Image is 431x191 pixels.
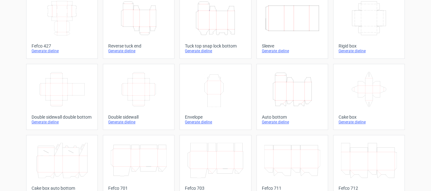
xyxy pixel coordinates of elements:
div: Generate dieline [262,48,323,53]
div: Fefco 427 [32,43,92,48]
a: Double sidewall double bottomGenerate dieline [26,64,98,130]
div: Generate dieline [108,120,169,125]
div: Rigid box [339,43,399,48]
div: Auto bottom [262,115,323,120]
div: Fefco 703 [185,186,246,191]
a: Double sidewallGenerate dieline [103,64,174,130]
div: Double sidewall [108,115,169,120]
div: Cake box auto bottom [32,186,92,191]
div: Double sidewall double bottom [32,115,92,120]
div: Generate dieline [339,48,399,53]
div: Generate dieline [108,48,169,53]
div: Generate dieline [32,120,92,125]
div: Tuck top snap lock bottom [185,43,246,48]
div: Fefco 701 [108,186,169,191]
div: Reverse tuck end [108,43,169,48]
div: Cake box [339,115,399,120]
div: Generate dieline [339,120,399,125]
div: Generate dieline [185,48,246,53]
a: EnvelopeGenerate dieline [180,64,251,130]
div: Sleeve [262,43,323,48]
div: Envelope [185,115,246,120]
div: Generate dieline [32,48,92,53]
div: Fefco 712 [339,186,399,191]
a: Cake boxGenerate dieline [333,64,405,130]
div: Fefco 711 [262,186,323,191]
div: Generate dieline [185,120,246,125]
div: Generate dieline [262,120,323,125]
a: Auto bottomGenerate dieline [257,64,328,130]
